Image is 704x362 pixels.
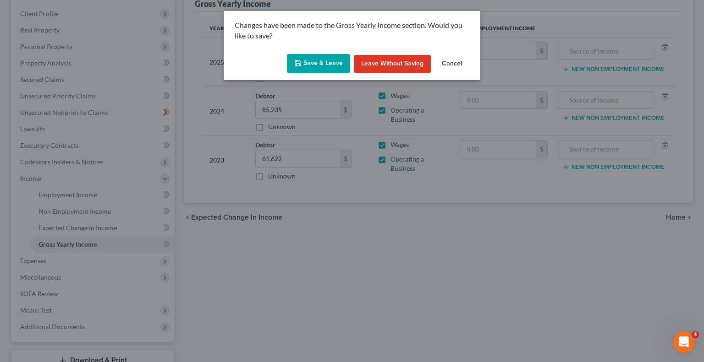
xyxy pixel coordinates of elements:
[692,331,699,338] span: 4
[673,331,695,353] iframe: Intercom live chat
[354,55,431,73] button: Leave without Saving
[235,20,469,41] p: Changes have been made to the Gross Yearly Income section. Would you like to save?
[434,55,469,73] button: Cancel
[287,54,350,73] button: Save & Leave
